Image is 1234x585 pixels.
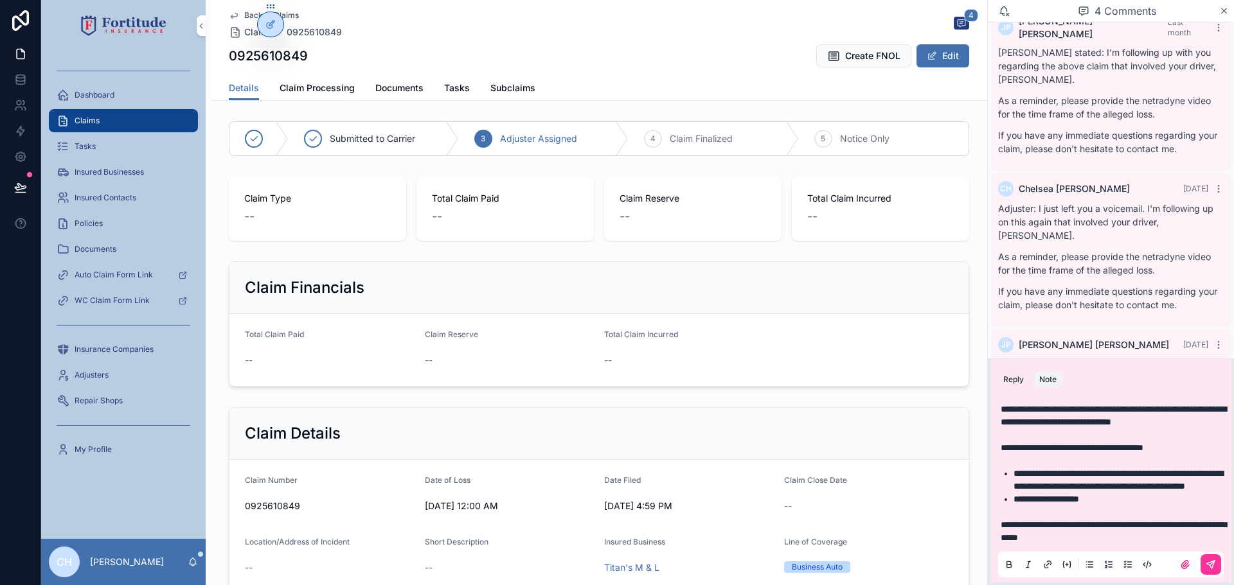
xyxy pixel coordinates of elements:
a: Claim Processing [280,76,355,102]
a: Tasks [49,135,198,158]
span: Tasks [75,141,96,152]
span: Adjuster Assigned [500,132,577,145]
span: Claim Close Date [784,475,847,485]
a: Insurance Companies [49,338,198,361]
span: Line of Coverage [784,537,847,546]
a: Subclaims [490,76,535,102]
p: [PERSON_NAME] stated: I'm following up with you regarding the above claim that involved your driv... [998,46,1224,86]
span: [DATE] 4:59 PM [604,500,774,512]
span: Claim Reserve [620,192,766,205]
span: Claim Finalized [670,132,733,145]
p: [PERSON_NAME] [90,555,164,568]
span: Last month [1168,17,1191,37]
span: [DATE] [1183,340,1208,349]
a: Back to Claims [229,10,299,21]
a: 0925610849 [287,26,342,39]
button: 4 [954,17,969,32]
span: Date of Loss [425,475,470,485]
img: App logo [81,15,166,36]
span: Location/Address of Incident [245,537,350,546]
div: Business Auto [792,561,843,573]
a: Insured Businesses [49,161,198,184]
span: Documents [375,82,424,94]
span: JP [1001,340,1011,350]
span: Total Claim Incurred [807,192,954,205]
p: If you have any immediate questions regarding your claim, please don't hesitate to contact me. [998,284,1224,311]
span: CH [1000,184,1012,194]
h2: Claim Details [245,423,341,444]
span: Total Claim Incurred [604,329,678,339]
span: 4 [650,134,656,144]
a: Insured Contacts [49,186,198,209]
span: Insured Contacts [75,193,136,203]
a: Repair Shops [49,389,198,412]
span: [PERSON_NAME] [PERSON_NAME] [1019,338,1169,351]
span: Total Claim Paid [245,329,304,339]
span: 4 [964,9,978,22]
p: As a reminder, please provide the netradyne video for the time frame of the alleged loss. [998,250,1224,277]
a: Claims [229,26,274,39]
span: Tasks [444,82,470,94]
button: Edit [917,44,969,67]
span: 0925610849 [245,500,415,512]
a: Dashboard [49,83,198,107]
span: 5 [821,134,825,144]
span: -- [245,561,253,574]
span: Insurance Companies [75,344,154,354]
a: My Profile [49,438,198,461]
span: Claim Reserve [425,329,478,339]
span: Submitted to Carrier [330,132,415,145]
button: Reply [998,372,1029,387]
span: Date Filed [604,475,641,485]
span: Claim Number [245,475,298,485]
p: Adjuster: I just left you a voicemail. I'm following up on this again that involved your driver, ... [998,202,1224,242]
span: Claim Type [244,192,391,205]
span: Insured Business [604,537,665,546]
p: If you have any immediate questions regarding your claim, please don't hesitate to contact me. [998,128,1224,155]
span: -- [807,207,818,225]
span: Policies [75,218,103,229]
span: Documents [75,244,116,254]
a: Tasks [444,76,470,102]
a: Documents [375,76,424,102]
a: Documents [49,238,198,261]
span: -- [425,354,433,367]
span: -- [620,207,630,225]
div: Note [1039,374,1057,385]
span: Notice Only [840,132,890,145]
span: CH [57,554,72,570]
span: Claims [244,26,274,39]
span: -- [244,207,255,225]
a: Details [229,76,259,101]
button: Create FNOL [816,44,911,67]
span: Adjusters [75,370,109,380]
span: Short Description [425,537,488,546]
span: [DATE] [1183,184,1208,193]
h2: Claim Financials [245,277,364,298]
button: Note [1034,372,1062,387]
span: Create FNOL [845,49,900,62]
span: Claim Processing [280,82,355,94]
span: -- [604,354,612,367]
span: Repair Shops [75,396,123,406]
h1: 0925610849 [229,47,308,65]
a: Adjusters [49,363,198,387]
span: My Profile [75,444,112,455]
a: Policies [49,212,198,235]
span: Titan's M & L [604,561,659,574]
span: Subclaims [490,82,535,94]
span: JP [1001,22,1011,33]
span: -- [245,354,253,367]
span: Details [229,82,259,94]
p: As a reminder, please provide the netradyne video for the time frame of the alleged loss. [998,94,1224,121]
a: Claims [49,109,198,132]
span: -- [784,500,792,512]
a: Auto Claim Form Link [49,263,198,286]
span: Auto Claim Form Link [75,270,153,280]
div: scrollable content [41,51,206,478]
a: WC Claim Form Link [49,289,198,312]
span: Claims [75,116,100,126]
span: [DATE] 12:00 AM [425,500,595,512]
span: Chelsea [PERSON_NAME] [1019,182,1130,195]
